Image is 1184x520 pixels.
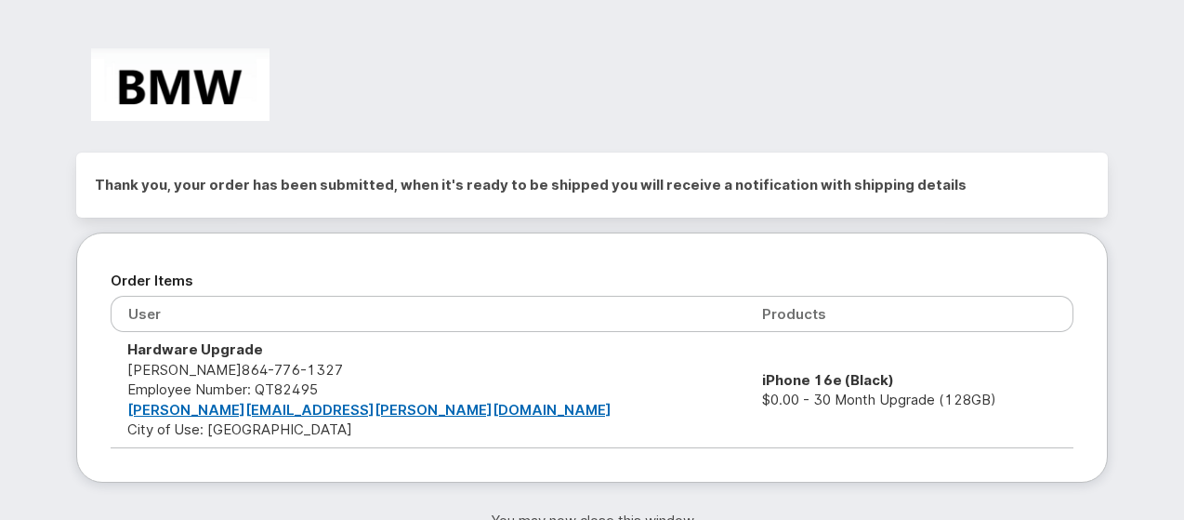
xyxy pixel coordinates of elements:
a: [PERSON_NAME][EMAIL_ADDRESS][PERSON_NAME][DOMAIN_NAME] [127,401,612,419]
h2: Order Items [111,267,1073,295]
strong: Hardware Upgrade [127,340,263,358]
h2: Thank you, your order has been submitted, when it's ready to be shipped you will receive a notifi... [95,171,1089,199]
th: User [111,296,745,332]
td: $0.00 - 30 Month Upgrade (128GB) [745,332,1073,447]
td: [PERSON_NAME] City of Use: [GEOGRAPHIC_DATA] [111,332,745,447]
th: Products [745,296,1073,332]
span: 1327 [300,361,343,379]
strong: iPhone 16e (Black) [762,371,894,389]
img: BMW Manufacturing Co LLC [91,48,270,121]
span: Employee Number: QT82495 [127,380,318,398]
span: 776 [268,361,300,379]
span: 864 [242,361,343,379]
